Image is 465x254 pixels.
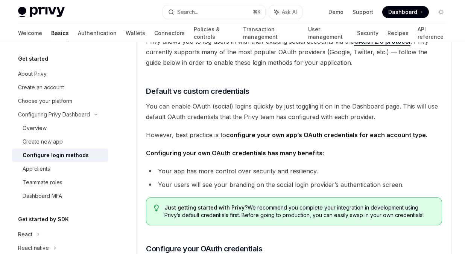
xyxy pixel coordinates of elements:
a: Welcome [18,24,42,42]
a: Wallets [126,24,145,42]
a: Demo [328,8,343,16]
a: Transaction management [243,24,299,42]
h5: Get started [18,54,48,63]
button: Search...⌘K [163,5,265,19]
button: Toggle dark mode [435,6,447,18]
span: ⌘ K [253,9,261,15]
strong: configure your own app’s OAuth credentials for each account type. [226,131,427,139]
li: Your users will see your branding on the social login provider’s authentication screen. [146,179,442,190]
button: Ask AI [269,5,302,19]
a: User management [308,24,348,42]
span: We recommend you complete your integration in development using Privy’s default credentials first... [164,204,434,219]
a: Security [357,24,378,42]
a: Overview [12,121,108,135]
a: App clients [12,162,108,176]
img: light logo [18,7,65,17]
a: Basics [51,24,69,42]
span: Dashboard [388,8,417,16]
strong: Just getting started with Privy? [164,204,248,211]
div: Search... [177,8,198,17]
a: Policies & controls [194,24,234,42]
a: Create new app [12,135,108,148]
a: Authentication [78,24,117,42]
h5: Get started by SDK [18,215,69,224]
a: Teammate roles [12,176,108,189]
div: React [18,230,32,239]
a: Configure login methods [12,148,108,162]
a: Connectors [154,24,185,42]
a: Create an account [12,81,108,94]
span: You can enable OAuth (social) logins quickly by just toggling it on in the Dashboard page. This w... [146,101,442,122]
strong: Configuring your own OAuth credentials has many benefits: [146,149,324,157]
div: Teammate roles [23,178,62,187]
div: Choose your platform [18,96,72,106]
div: App clients [23,164,50,173]
a: Recipes [387,24,409,42]
div: Configure login methods [23,151,89,160]
a: About Privy [12,67,108,81]
svg: Tip [154,205,159,211]
span: Default vs custom credentials [146,86,249,96]
a: Choose your platform [12,94,108,108]
div: Configuring Privy Dashboard [18,110,90,119]
div: About Privy [18,69,47,78]
span: Privy allows you to log users in with their existing social accounts via the . Privy currently su... [146,36,442,68]
a: API reference [418,24,447,42]
span: Configure your OAuth credentials [146,243,262,254]
a: Dashboard MFA [12,189,108,203]
div: Create new app [23,137,63,146]
li: Your app has more control over security and resiliency. [146,166,442,176]
a: Dashboard [382,6,429,18]
a: Support [353,8,373,16]
div: Create an account [18,83,64,92]
span: Ask AI [282,8,297,16]
div: Overview [23,124,47,133]
div: Dashboard MFA [23,191,62,200]
div: React native [18,243,49,252]
span: However, best practice is to [146,130,442,140]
